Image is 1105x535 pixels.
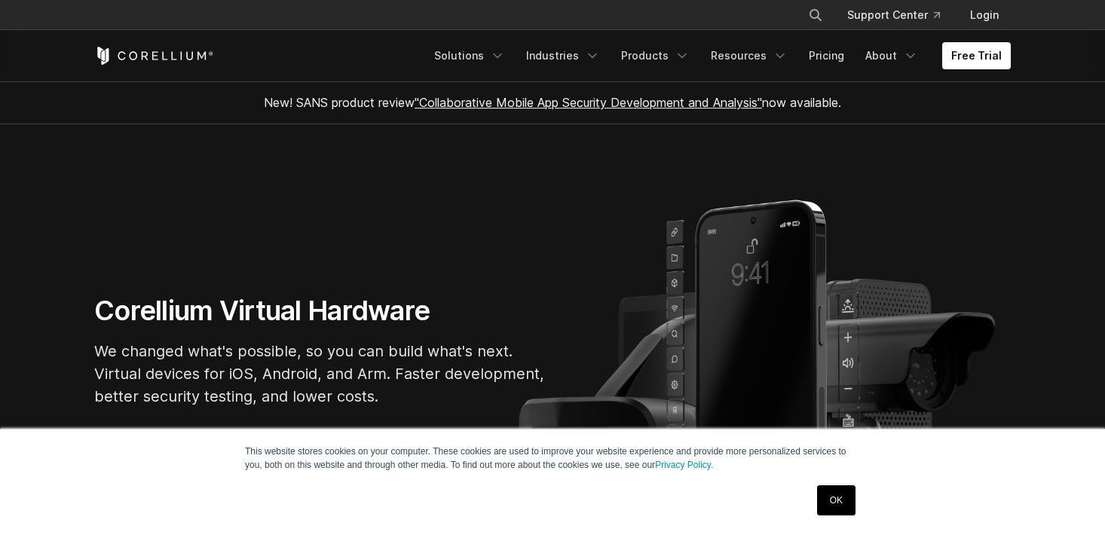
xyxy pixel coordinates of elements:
[702,42,797,69] a: Resources
[612,42,699,69] a: Products
[790,2,1011,29] div: Navigation Menu
[800,42,853,69] a: Pricing
[517,42,609,69] a: Industries
[94,294,546,328] h1: Corellium Virtual Hardware
[802,2,829,29] button: Search
[415,95,762,110] a: "Collaborative Mobile App Security Development and Analysis"
[856,42,927,69] a: About
[942,42,1011,69] a: Free Trial
[958,2,1011,29] a: Login
[94,340,546,408] p: We changed what's possible, so you can build what's next. Virtual devices for iOS, Android, and A...
[245,445,860,472] p: This website stores cookies on your computer. These cookies are used to improve your website expe...
[425,42,514,69] a: Solutions
[264,95,841,110] span: New! SANS product review now available.
[425,42,1011,69] div: Navigation Menu
[655,460,713,470] a: Privacy Policy.
[817,485,856,515] a: OK
[835,2,952,29] a: Support Center
[94,47,214,65] a: Corellium Home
